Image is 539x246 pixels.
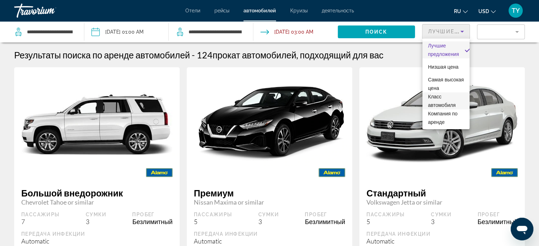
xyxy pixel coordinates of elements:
span: Низшая цена [428,64,459,70]
span: Лучшие предложения [428,43,459,57]
span: Самая высокая цена [428,77,464,91]
iframe: Button to launch messaging window [511,218,533,240]
div: Sort by [422,39,470,129]
span: Компания по аренде [428,111,457,125]
span: Класс автомобиля [428,94,456,108]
